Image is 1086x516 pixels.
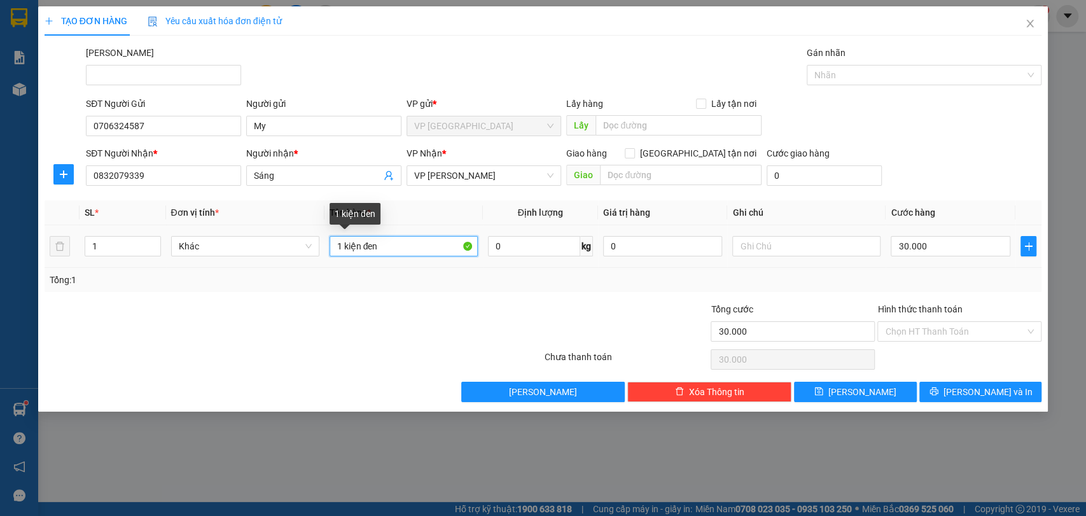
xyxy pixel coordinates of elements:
input: 0 [603,236,723,256]
label: Mã ĐH [86,48,154,58]
span: Định lượng [518,207,563,218]
div: SĐT Người Nhận [86,146,241,160]
div: Người nhận [246,146,401,160]
input: Ghi Chú [732,236,881,256]
div: SĐT Người Gửi [86,97,241,111]
span: close [1025,18,1035,29]
button: Close [1012,6,1048,42]
span: [PERSON_NAME] [828,385,896,399]
li: Nam Hải Limousine [6,6,184,54]
div: Chưa thanh toán [543,350,710,372]
span: Đơn vị tính [171,207,219,218]
button: delete [50,236,70,256]
span: Giao hàng [566,148,607,158]
span: SL [85,207,95,218]
span: printer [929,387,938,397]
span: Lấy hàng [566,99,603,109]
span: Cước hàng [891,207,935,218]
label: Hình thức thanh toán [877,304,962,314]
span: [GEOGRAPHIC_DATA] tận nơi [635,146,762,160]
button: save[PERSON_NAME] [794,382,916,402]
li: VP VP Mũi Né [88,69,169,83]
span: plus [54,169,73,179]
label: Gán nhãn [807,48,846,58]
span: plus [45,17,53,25]
span: VP Phan Thiết [414,166,554,185]
th: Ghi chú [727,200,886,225]
span: [PERSON_NAME] và In [943,385,1033,399]
input: VD: Bàn, Ghế [330,236,478,256]
span: TẠO ĐƠN HÀNG [45,16,127,26]
input: Dọc đường [595,115,762,136]
span: Giá trị hàng [603,207,650,218]
input: Mã ĐH [86,65,241,85]
div: VP gửi [407,97,562,111]
span: kg [580,236,593,256]
span: plus [1021,241,1036,251]
span: VP Nha Trang [414,116,554,136]
span: user-add [384,171,394,181]
span: save [814,387,823,397]
span: Lấy [566,115,595,136]
div: Tổng: 1 [50,273,420,287]
input: Cước giao hàng [767,165,882,186]
span: Khác [179,237,312,256]
span: Xóa Thông tin [689,385,744,399]
span: Giao [566,165,600,185]
img: icon [148,17,158,27]
img: logo.jpg [6,6,51,51]
div: 1 kiện đen [330,203,380,225]
input: Dọc đường [600,165,762,185]
label: Cước giao hàng [767,148,830,158]
span: [PERSON_NAME] [509,385,577,399]
span: Yêu cầu xuất hóa đơn điện tử [148,16,282,26]
button: deleteXóa Thông tin [627,382,791,402]
span: Tổng cước [711,304,753,314]
span: environment [88,85,97,94]
span: VP Nhận [407,148,442,158]
span: delete [675,387,684,397]
button: plus [1020,236,1036,256]
li: VP VP [GEOGRAPHIC_DATA] [6,69,88,111]
span: Lấy tận nơi [706,97,762,111]
div: Người gửi [246,97,401,111]
button: printer[PERSON_NAME] và In [919,382,1041,402]
button: [PERSON_NAME] [461,382,625,402]
button: plus [53,164,74,185]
